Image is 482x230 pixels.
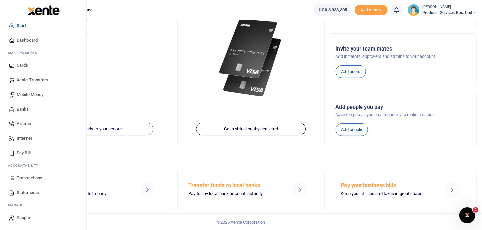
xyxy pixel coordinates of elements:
[341,190,433,197] p: Keep your utilities and taxes in great shape
[5,160,81,171] li: Ac
[341,182,433,189] h5: Pay your business bills
[17,135,32,142] span: Internet
[319,7,347,13] span: UGX 3,933,305
[5,73,81,87] a: Xente Transfers
[422,10,477,16] span: Producer Services Bus. Unit
[330,170,477,208] a: Pay your business bills Keep your utilities and taxes in great shape
[188,190,281,197] p: Pay to any local bank account instantly
[311,4,355,16] li: Wallet ballance
[13,163,38,168] span: countability
[355,5,388,16] li: Toup your wallet
[336,53,471,60] p: Add initiators, approvers and admins to your account
[17,175,42,181] span: Transactions
[355,7,388,12] a: Add money
[5,87,81,102] a: Mobile Money
[5,200,81,210] li: M
[5,131,81,146] a: Internet
[17,189,39,196] span: Statements
[17,120,31,127] span: Airtime
[31,18,166,24] p: Producer Services Bus. Unit
[5,210,81,225] a: People
[473,207,478,213] span: 2
[27,5,60,15] img: logo-large
[314,4,352,16] a: UGX 3,933,305
[44,123,153,136] a: Add funds to your account
[5,116,81,131] a: Airtime
[17,214,30,221] span: People
[459,207,475,223] iframe: Intercom live chat
[188,182,281,189] h5: Transfer funds to local banks
[17,37,38,44] span: Dashboard
[5,171,81,185] a: Transactions
[17,91,43,98] span: Mobile Money
[11,50,37,55] span: ake Payments
[5,102,81,116] a: Banks
[17,62,28,69] span: Cards
[31,41,166,47] h5: UGX 3,933,305
[196,123,306,136] a: Get a virtual or physical card
[177,170,324,208] a: Transfer funds to local banks Pay to any local bank account instantly
[408,4,420,16] img: profile-user
[31,32,166,39] p: Your current account balance
[217,14,285,102] img: xente-_physical_cards.png
[27,7,60,12] a: logo-small logo-large logo-large
[408,4,477,16] a: profile-user [PERSON_NAME] Producer Services Bus. Unit
[336,104,471,111] h5: Add people you pay
[5,58,81,73] a: Cards
[17,77,49,83] span: Xente Transfers
[5,33,81,48] a: Dashboard
[5,146,81,160] a: Pay Bill
[17,106,29,113] span: Banks
[11,203,24,208] span: anage
[336,46,471,52] h5: Invite your team mates
[422,4,477,10] small: [PERSON_NAME]
[336,65,366,78] a: Add users
[17,150,31,156] span: Pay Bill
[5,18,81,33] a: Start
[336,112,471,118] p: Save the people you pay frequently to make it easier
[5,185,81,200] a: Statements
[25,170,172,208] a: Send Mobile Money MTN mobile money and Airtel money
[17,22,26,29] span: Start
[25,154,477,161] h4: Make a transaction
[355,5,388,16] span: Add money
[336,123,368,136] a: Add people
[5,48,81,58] li: M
